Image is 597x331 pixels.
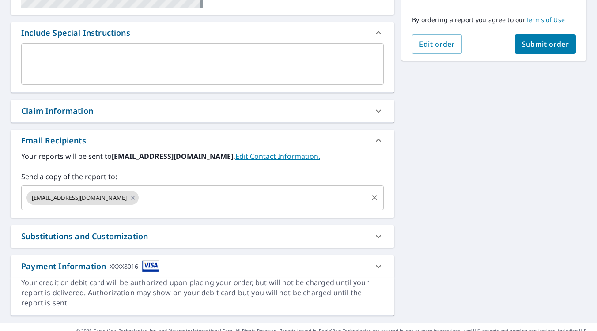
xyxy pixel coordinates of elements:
div: Email Recipients [21,135,86,147]
div: Include Special Instructions [11,22,394,43]
label: Send a copy of the report to: [21,171,384,182]
span: [EMAIL_ADDRESS][DOMAIN_NAME] [26,194,132,202]
img: cardImage [142,260,159,272]
div: Payment Information [21,260,159,272]
span: Edit order [419,39,455,49]
button: Submit order [515,34,576,54]
label: Your reports will be sent to [21,151,384,162]
p: By ordering a report you agree to our [412,16,576,24]
div: XXXX8016 [110,260,138,272]
button: Clear [368,192,381,204]
span: Submit order [522,39,569,49]
div: Email Recipients [11,130,394,151]
div: Payment InformationXXXX8016cardImage [11,255,394,278]
div: Claim Information [11,100,394,122]
b: [EMAIL_ADDRESS][DOMAIN_NAME]. [112,151,235,161]
div: Include Special Instructions [21,27,130,39]
div: Claim Information [21,105,93,117]
div: Substitutions and Customization [21,230,148,242]
a: Terms of Use [525,15,565,24]
div: Your credit or debit card will be authorized upon placing your order, but will not be charged unt... [21,278,384,308]
div: [EMAIL_ADDRESS][DOMAIN_NAME] [26,191,139,205]
div: Substitutions and Customization [11,225,394,248]
a: EditContactInfo [235,151,320,161]
button: Edit order [412,34,462,54]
